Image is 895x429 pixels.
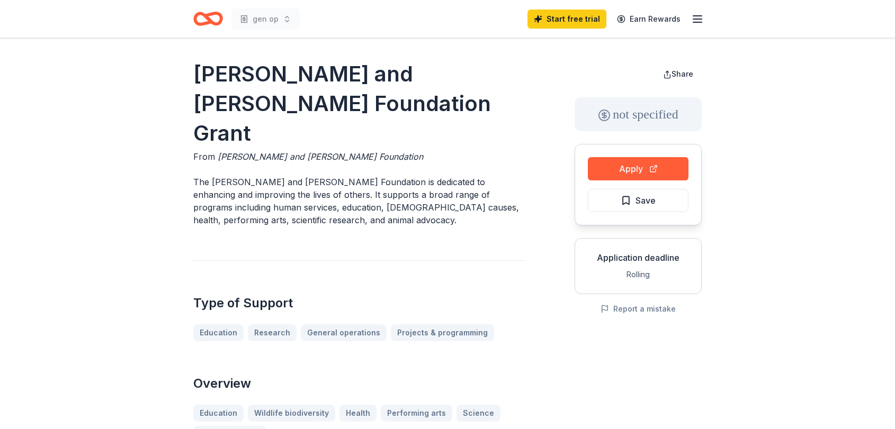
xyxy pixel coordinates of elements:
div: From [193,150,524,163]
button: gen op [231,8,300,30]
a: Education [193,324,244,341]
h2: Overview [193,375,524,392]
a: General operations [301,324,387,341]
h2: Type of Support [193,295,524,312]
span: gen op [253,13,279,25]
button: Save [588,189,688,212]
a: Home [193,6,223,31]
a: Earn Rewards [611,10,687,29]
h1: [PERSON_NAME] and [PERSON_NAME] Foundation Grant [193,59,524,148]
a: Start free trial [527,10,606,29]
div: Application deadline [584,251,693,264]
div: not specified [575,97,702,131]
button: Apply [588,157,688,180]
span: [PERSON_NAME] and [PERSON_NAME] Foundation [218,151,423,162]
button: Share [655,63,702,85]
span: Share [672,69,693,78]
button: Report a mistake [601,303,676,315]
a: Projects & programming [391,324,494,341]
p: The [PERSON_NAME] and [PERSON_NAME] Foundation is dedicated to enhancing and improving the lives ... [193,176,524,226]
span: Save [636,194,656,207]
div: Rolling [584,268,693,281]
a: Research [248,324,297,341]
